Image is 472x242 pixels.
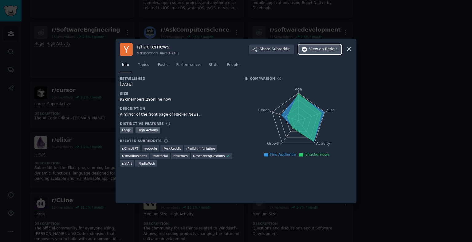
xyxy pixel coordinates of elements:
a: Posts [155,60,170,73]
img: hackernews [120,43,133,56]
span: r/ google [144,146,157,151]
span: r/hackernews [305,152,330,157]
span: r/ memes [173,154,188,158]
h3: In Comparison [245,76,275,81]
h3: Distinctive Features [120,121,164,126]
span: r/ ChatGPT [122,146,138,151]
h3: Established [120,76,236,81]
span: on Reddit [319,47,337,52]
span: r/ AskReddit [163,146,181,151]
tspan: Size [327,108,335,112]
div: [DATE] [120,82,236,87]
span: r/ artificial [152,154,168,158]
a: Stats [206,60,220,73]
div: Large [120,127,133,133]
button: Viewon Reddit [298,44,341,54]
h3: Related Subreddits [120,139,162,143]
span: Performance [176,62,200,68]
a: Performance [174,60,202,73]
span: Topics [138,62,149,68]
div: 92k members, 29 online now [120,97,236,102]
tspan: Reach [258,108,270,112]
span: View [309,47,337,52]
tspan: Growth [267,141,281,146]
div: High Activity [136,127,160,133]
a: People [225,60,242,73]
span: Subreddit [272,47,290,52]
div: 92k members since [DATE] [137,51,179,55]
span: Stats [209,62,218,68]
h3: Size [120,91,236,96]
h3: r/ hackernews [137,44,179,50]
span: r/ mildlyinfuriating [186,146,215,151]
span: r/ IndiaTech [137,161,155,166]
span: People [227,62,239,68]
tspan: Activity [316,141,330,146]
span: This Audience [269,152,296,157]
span: Posts [158,62,167,68]
span: r/ smallbusiness [122,154,147,158]
tspan: Age [295,87,302,91]
div: A mirror of the front page of Hacker News. [120,112,236,117]
a: Topics [136,60,151,73]
span: r/ cscareerquestions [193,154,225,158]
span: Info [122,62,129,68]
a: Info [120,60,131,73]
h3: Description [120,106,236,111]
span: r/ aiArt [122,161,132,166]
span: Share [260,47,290,52]
button: ShareSubreddit [249,44,294,54]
